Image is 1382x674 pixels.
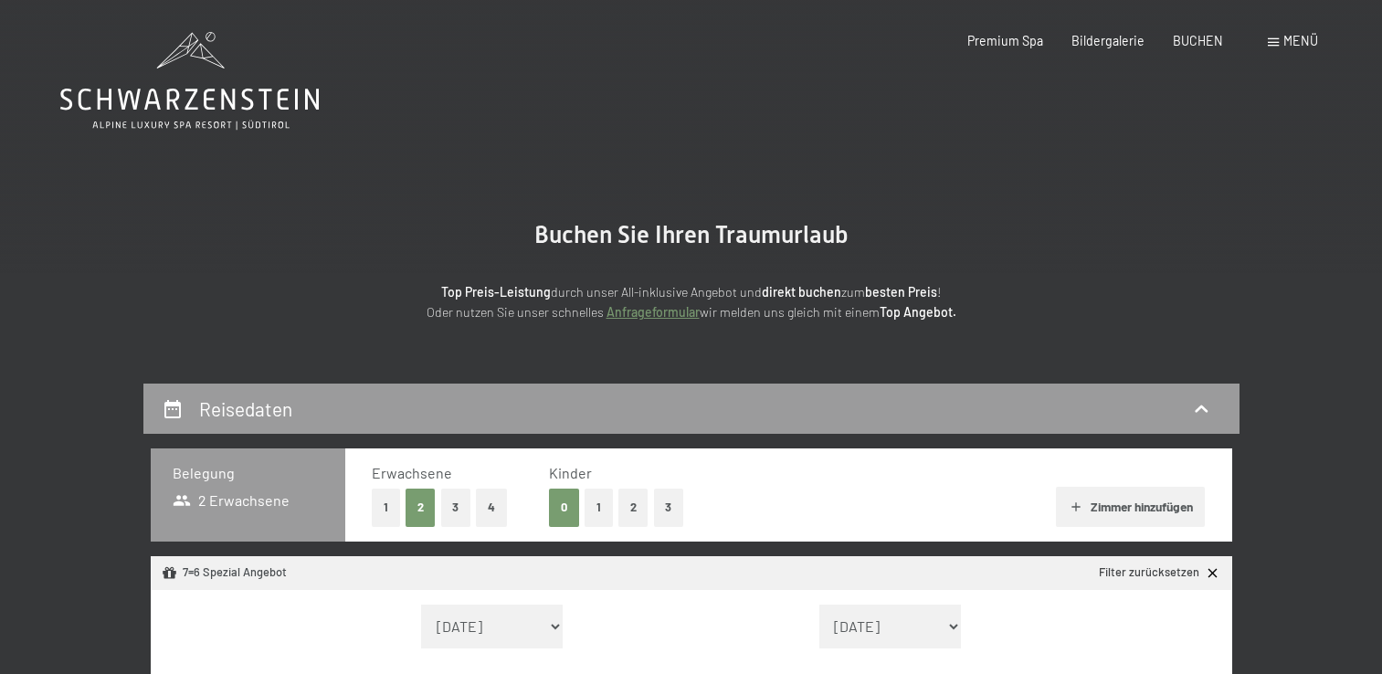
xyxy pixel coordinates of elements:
[173,490,290,511] span: 2 Erwachsene
[372,489,400,526] button: 1
[865,284,937,300] strong: besten Preis
[162,564,287,581] div: 7=6 Spezial Angebot
[372,464,452,481] span: Erwachsene
[173,463,323,483] h3: Belegung
[654,489,684,526] button: 3
[967,33,1043,48] a: Premium Spa
[880,304,956,320] strong: Top Angebot.
[549,464,592,481] span: Kinder
[1283,33,1318,48] span: Menü
[1099,564,1220,581] a: Filter zurücksetzen
[290,282,1093,323] p: durch unser All-inklusive Angebot und zum ! Oder nutzen Sie unser schnelles wir melden uns gleich...
[199,397,292,420] h2: Reisedaten
[476,489,507,526] button: 4
[618,489,649,526] button: 2
[607,304,700,320] a: Anfrageformular
[1173,33,1223,48] a: BUCHEN
[162,565,177,581] svg: Angebot/Paket
[762,284,841,300] strong: direkt buchen
[406,489,436,526] button: 2
[549,489,579,526] button: 0
[441,284,551,300] strong: Top Preis-Leistung
[441,489,471,526] button: 3
[585,489,613,526] button: 1
[1056,487,1205,527] button: Zimmer hinzufügen
[1071,33,1145,48] a: Bildergalerie
[534,221,849,248] span: Buchen Sie Ihren Traumurlaub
